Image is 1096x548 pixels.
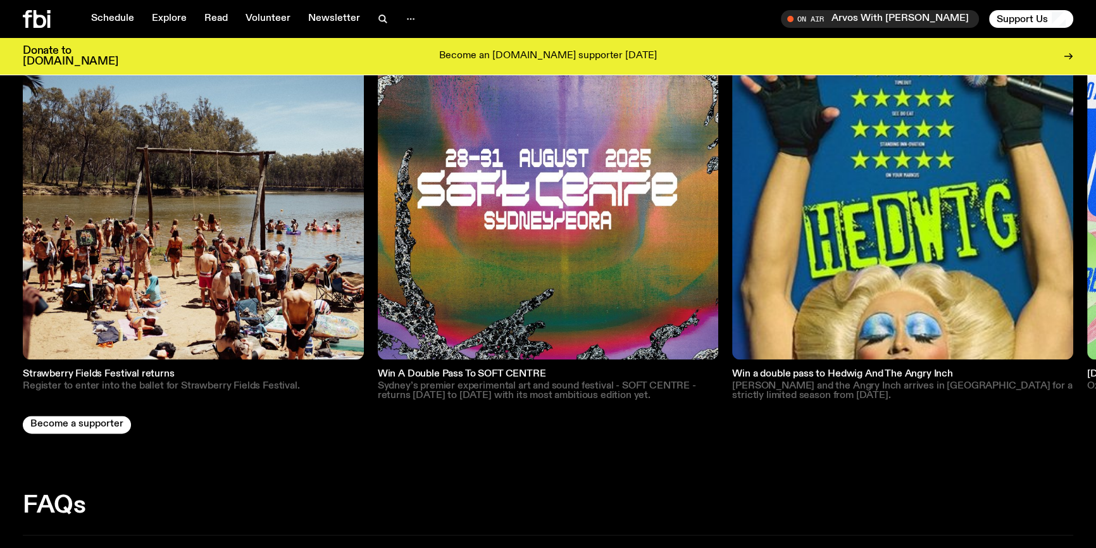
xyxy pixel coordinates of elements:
a: Schedule [84,10,142,28]
p: Register to enter into the ballet for Strawberry Fields Festival. [23,382,364,391]
a: Strawberry Fields Festival returnsRegister to enter into the ballet for Strawberry Fields Festival. [23,18,364,401]
img: Crowd gathered on the shore of the beach. [23,18,364,359]
a: Explore [144,10,194,28]
p: [PERSON_NAME] and the Angry Inch arrives in [GEOGRAPHIC_DATA] for a strictly limited season from ... [732,382,1073,401]
p: Sydney’s premier experimental art and sound festival - SOFT CENTRE - returns [DATE] to [DATE] wit... [378,382,719,401]
h3: Win A Double Pass To SOFT CENTRE [378,370,719,379]
a: Newsletter [301,10,368,28]
button: Become a supporter [23,416,131,433]
h3: Strawberry Fields Festival returns [23,370,364,379]
h2: FAQs [23,494,1073,517]
button: Support Us [989,10,1073,28]
h3: Donate to [DOMAIN_NAME] [23,46,118,67]
h3: Win a double pass to Hedwig And The Angry Inch [732,370,1073,379]
a: Win a double pass to Hedwig And The Angry Inch[PERSON_NAME] and the Angry Inch arrives in [GEOGRA... [732,18,1073,401]
button: On AirArvos With [PERSON_NAME] [781,10,979,28]
p: Become an [DOMAIN_NAME] supporter [DATE] [439,51,657,62]
a: Read [197,10,235,28]
a: Win A Double Pass To SOFT CENTRESydney’s premier experimental art and sound festival - SOFT CENTR... [378,18,719,401]
img: Event banner poster for SOFT CENTRE Festival with white text in the middle and silver designs aro... [378,18,719,359]
span: Support Us [997,13,1048,25]
img: A photo of a person in drag with their hands raised, holding a microphone. [732,18,1073,359]
a: Volunteer [238,10,298,28]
